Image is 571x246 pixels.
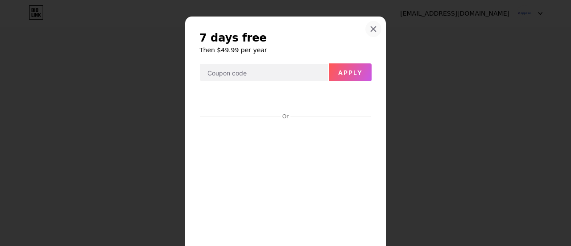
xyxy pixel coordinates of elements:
[199,31,267,45] span: 7 days free
[200,64,328,82] input: Coupon code
[329,63,372,81] button: Apply
[199,46,372,54] h6: Then $49.99 per year
[338,69,363,76] span: Apply
[281,113,290,120] div: Or
[200,89,371,110] iframe: Secure payment button frame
